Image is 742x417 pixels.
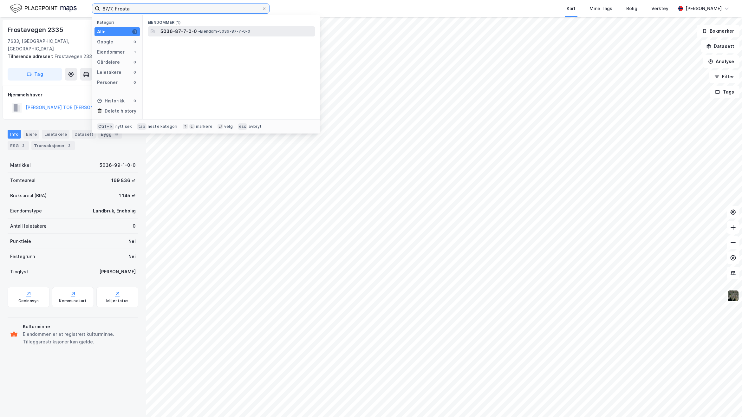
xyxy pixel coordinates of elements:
[8,54,55,59] span: Tilhørende adresser:
[626,5,637,12] div: Bolig
[97,20,140,25] div: Kategori
[701,40,739,53] button: Datasett
[23,130,39,139] div: Eiere
[132,70,137,75] div: 0
[97,97,125,105] div: Historikk
[10,253,35,260] div: Festegrunn
[589,5,612,12] div: Mine Tags
[18,298,39,303] div: Geoinnsyn
[10,207,42,215] div: Eiendomstype
[160,28,197,35] span: 5036-87-7-0-0
[703,55,739,68] button: Analyse
[132,98,137,103] div: 0
[133,222,136,230] div: 0
[97,79,118,86] div: Personer
[98,130,122,139] div: Bygg
[137,123,146,130] div: tab
[148,124,178,129] div: neste kategori
[42,130,69,139] div: Leietakere
[10,161,31,169] div: Matrikkel
[97,38,113,46] div: Google
[132,29,137,34] div: 1
[23,330,136,346] div: Eiendommen er et registrert kulturminne. Tilleggsrestriksjoner kan gjelde.
[686,5,722,12] div: [PERSON_NAME]
[132,60,137,65] div: 0
[97,58,120,66] div: Gårdeiere
[31,141,75,150] div: Transaksjoner
[132,80,137,85] div: 0
[8,91,138,99] div: Hjemmelshaver
[697,25,739,37] button: Bokmerker
[198,29,250,34] span: Eiendom • 5036-87-7-0-0
[66,142,72,149] div: 2
[10,222,47,230] div: Antall leietakere
[709,70,739,83] button: Filter
[59,298,87,303] div: Kommunekart
[249,124,262,129] div: avbryt
[97,48,125,56] div: Eiendommer
[99,268,136,276] div: [PERSON_NAME]
[143,15,320,26] div: Eiendommer (1)
[97,68,121,76] div: Leietakere
[727,290,739,302] img: 9k=
[111,177,136,184] div: 169 836 ㎡
[710,86,739,98] button: Tags
[100,4,262,13] input: Søk på adresse, matrikkel, gårdeiere, leietakere eller personer
[128,238,136,245] div: Nei
[105,107,136,115] div: Delete history
[10,192,47,199] div: Bruksareal (BRA)
[72,130,96,139] div: Datasett
[119,192,136,199] div: 1 145 ㎡
[196,124,212,129] div: markere
[115,124,132,129] div: nytt søk
[238,123,248,130] div: esc
[128,253,136,260] div: Nei
[8,37,112,53] div: 7633, [GEOGRAPHIC_DATA], [GEOGRAPHIC_DATA]
[8,53,133,60] div: Frostavegen 2331
[8,68,62,81] button: Tag
[93,207,136,215] div: Landbruk, Enebolig
[132,49,137,55] div: 1
[10,238,31,245] div: Punktleie
[20,142,26,149] div: 2
[8,25,65,35] div: Frostavegen 2335
[97,28,106,36] div: Alle
[567,5,576,12] div: Kart
[651,5,668,12] div: Verktøy
[10,268,28,276] div: Tinglyst
[132,39,137,44] div: 0
[113,131,120,137] div: 10
[8,130,21,139] div: Info
[710,387,742,417] iframe: Chat Widget
[10,3,77,14] img: logo.f888ab2527a4732fd821a326f86c7f29.svg
[8,141,29,150] div: ESG
[97,123,114,130] div: Ctrl + k
[198,29,200,34] span: •
[23,323,136,330] div: Kulturminne
[10,177,36,184] div: Tomteareal
[224,124,233,129] div: velg
[710,387,742,417] div: Kontrollprogram for chat
[100,161,136,169] div: 5036-99-1-0-0
[106,298,128,303] div: Miljøstatus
